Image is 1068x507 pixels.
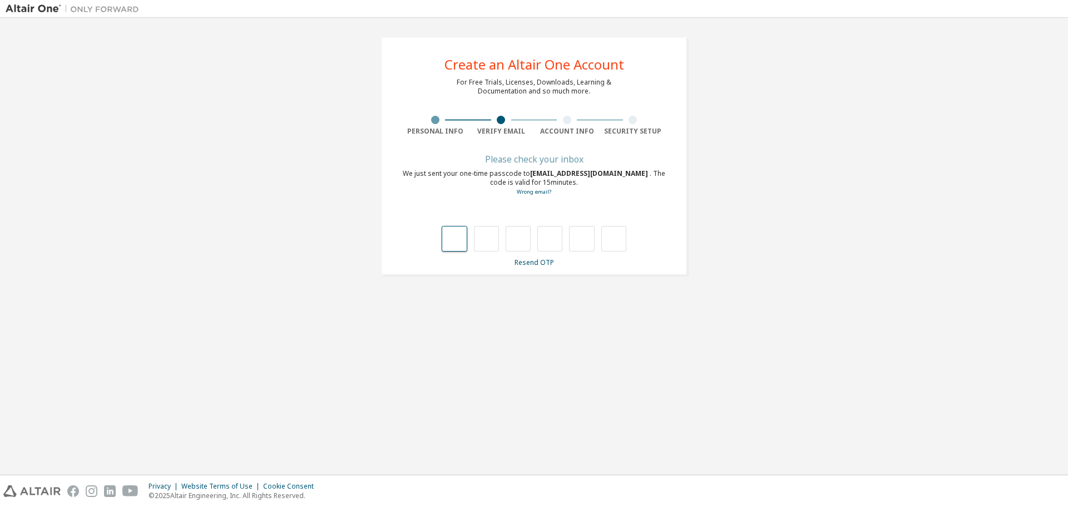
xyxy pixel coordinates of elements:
[517,188,551,195] a: Go back to the registration form
[402,156,666,163] div: Please check your inbox
[457,78,611,96] div: For Free Trials, Licenses, Downloads, Learning & Documentation and so much more.
[534,127,600,136] div: Account Info
[6,3,145,14] img: Altair One
[444,58,624,71] div: Create an Altair One Account
[402,169,666,196] div: We just sent your one-time passcode to . The code is valid for 15 minutes.
[530,169,650,178] span: [EMAIL_ADDRESS][DOMAIN_NAME]
[3,485,61,497] img: altair_logo.svg
[402,127,468,136] div: Personal Info
[149,491,320,500] p: © 2025 Altair Engineering, Inc. All Rights Reserved.
[104,485,116,497] img: linkedin.svg
[263,482,320,491] div: Cookie Consent
[67,485,79,497] img: facebook.svg
[122,485,139,497] img: youtube.svg
[468,127,535,136] div: Verify Email
[600,127,666,136] div: Security Setup
[86,485,97,497] img: instagram.svg
[515,258,554,267] a: Resend OTP
[149,482,181,491] div: Privacy
[181,482,263,491] div: Website Terms of Use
